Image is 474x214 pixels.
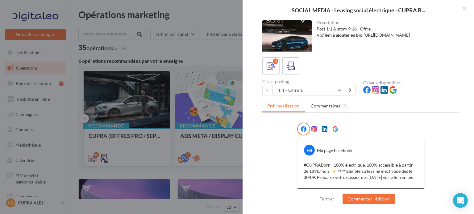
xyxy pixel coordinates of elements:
[262,79,358,84] div: Cross-posting
[343,103,348,108] span: (0)
[304,162,418,180] p: #CUPRABorn : 100% électrique, 100% accessible à partir de 189€/mois. ⚡️ Éligible au leasing élect...
[453,193,468,208] div: Open Intercom Messenger
[364,32,410,38] a: [URL][DOMAIN_NAME]
[292,7,425,13] span: SOCIAL MEDIA - Leasing social électrique - CUPRA B...
[343,194,395,204] button: Commencer l'édition
[317,195,337,203] button: Fermer
[311,103,340,109] span: Commentaires
[317,147,352,154] div: Ma page Facebook
[273,59,278,64] div: 4
[317,26,455,38] div: Post 1:1 & story 9:16 - Offre :
[317,32,362,38] strong: //!// lien à ajouter en bio
[317,20,455,25] div: Description
[363,81,459,85] div: Canaux disponibles
[273,85,345,95] button: 1:1 - Offre 1
[304,145,315,155] div: FB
